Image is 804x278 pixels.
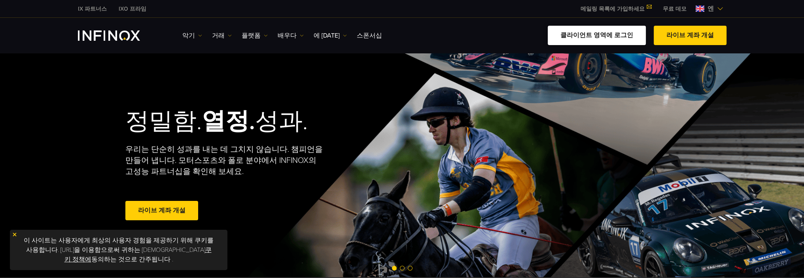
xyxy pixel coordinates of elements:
font: 스폰서십 [357,32,382,40]
font: 동의하는 것으로 간주됩니다 . [91,255,173,263]
font: 라이브 계좌 개설 [138,206,185,214]
font: 열정. [202,107,255,136]
font: 메일링 목록에 가입하세요 [581,6,645,12]
a: 인피녹스 [113,5,152,13]
span: 슬라이드 1로 이동 [392,266,397,270]
font: 클라이언트 영역에 로그인 [560,31,633,39]
font: 거래 [212,32,225,40]
font: IX 파트너스 [78,6,107,12]
img: 노란색 닫기 아이콘 [12,232,17,237]
a: 클라이언트 영역에 로그인 [548,26,646,45]
font: 우리는 단순히 성과를 내는 데 그치지 않습니다. 챔피언을 만들어 냅니다. 모터스포츠와 폴로 분야에서 INFINOX의 고성능 파트너십을 확인해 보세요. [125,145,323,176]
font: 에 [DATE] [314,32,340,40]
font: 무료 데모 [663,6,687,12]
a: 악기 [182,31,202,40]
a: 배우다 [278,31,304,40]
a: 거래 [212,31,232,40]
span: 슬라이드 2로 이동 [400,266,405,270]
a: INFINOX 로고 [78,30,159,41]
a: 인피녹스 [72,5,113,13]
a: 메일링 목록에 가입하세요 [575,6,657,12]
a: 라이브 계좌 개설 [125,201,198,220]
font: 플랫폼 [242,32,261,40]
font: 정밀함. [125,107,202,136]
font: 이 사이트는 사용자에게 최상의 사용자 경험을 제공하기 위해 쿠키를 사용합니다. [URL]을 이용함으로써 귀하는 [DEMOGRAPHIC_DATA] [24,236,214,254]
font: 악기 [182,32,195,40]
a: 인피녹스 메뉴 [657,5,692,13]
a: 에 [DATE] [314,31,347,40]
span: 슬라이드 3으로 이동 [408,266,412,270]
a: 스폰서십 [357,31,382,40]
font: 성과. [255,107,308,136]
a: 라이브 계좌 개설 [654,26,726,45]
font: 라이브 계좌 개설 [666,31,714,39]
font: 배우다 [278,32,297,40]
a: 플랫폼 [242,31,268,40]
font: IXO 프라임 [119,6,146,12]
font: 엔 [708,5,714,13]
